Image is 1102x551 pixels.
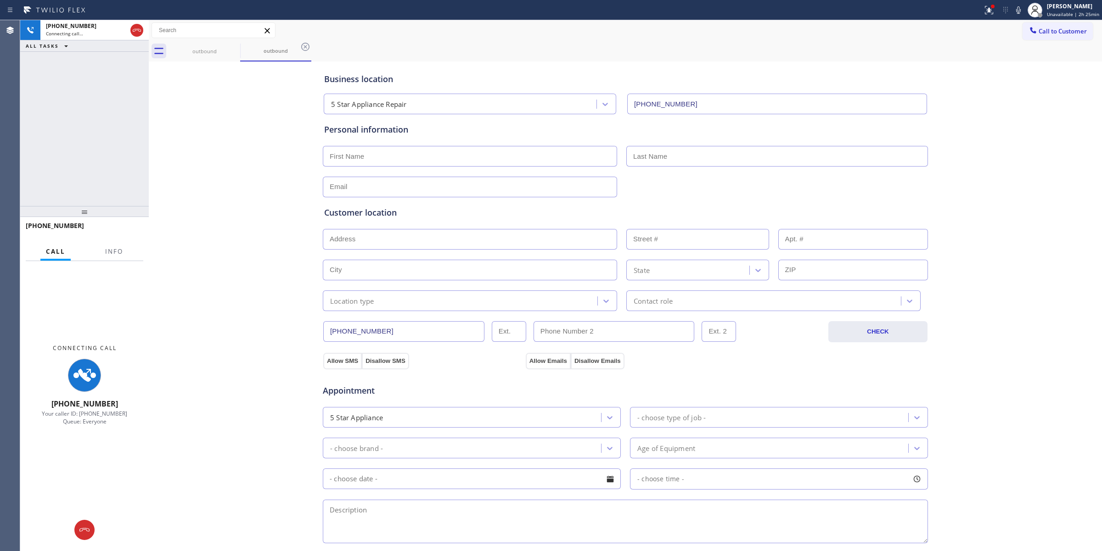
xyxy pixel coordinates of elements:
button: Allow SMS [323,353,362,369]
div: [PERSON_NAME] [1047,2,1099,10]
span: Unavailable | 2h 25min [1047,11,1099,17]
input: First Name [323,146,617,167]
div: outbound [170,48,239,55]
span: [PHONE_NUMBER] [46,22,96,30]
div: 5 Star Appliance [330,412,383,423]
input: Street # [626,229,769,250]
input: ZIP [778,260,928,280]
span: [PHONE_NUMBER] [51,399,118,409]
div: Age of Equipment [637,443,695,453]
button: Call to Customer [1023,22,1093,40]
div: - choose type of job - [637,412,706,423]
input: Search [152,23,275,38]
span: Call [46,247,65,256]
button: Disallow Emails [571,353,624,369]
div: 5 Star Appliance Repair [331,99,407,110]
input: Last Name [626,146,928,167]
div: State [634,265,650,275]
span: - choose time - [637,474,684,483]
span: Info [105,247,123,256]
button: Hang up [74,520,95,540]
input: City [323,260,617,280]
button: Call [40,243,71,261]
div: - choose brand - [330,443,383,453]
span: [PHONE_NUMBER] [26,221,84,230]
span: Connecting call… [46,30,83,37]
span: Your caller ID: [PHONE_NUMBER] Queue: Everyone [42,410,127,425]
button: Info [100,243,129,261]
div: Contact role [634,295,673,306]
button: Hang up [130,24,143,37]
input: - choose date - [323,468,621,489]
div: Customer location [324,206,927,219]
div: Location type [330,295,374,306]
span: Call to Customer [1039,27,1087,35]
button: Mute [1012,4,1025,17]
input: Phone Number [627,94,927,114]
input: Apt. # [778,229,928,250]
input: Phone Number [323,321,484,342]
input: Email [323,177,617,197]
span: Connecting Call [53,344,117,352]
div: outbound [241,47,310,54]
input: Address [323,229,617,250]
button: Allow Emails [526,353,571,369]
button: Disallow SMS [362,353,409,369]
span: Appointment [323,384,523,397]
input: Ext. [492,321,526,342]
div: Business location [324,73,927,85]
input: Phone Number 2 [534,321,695,342]
input: Ext. 2 [702,321,736,342]
button: ALL TASKS [20,40,77,51]
span: ALL TASKS [26,43,59,49]
button: CHECK [828,321,928,342]
div: Personal information [324,123,927,136]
